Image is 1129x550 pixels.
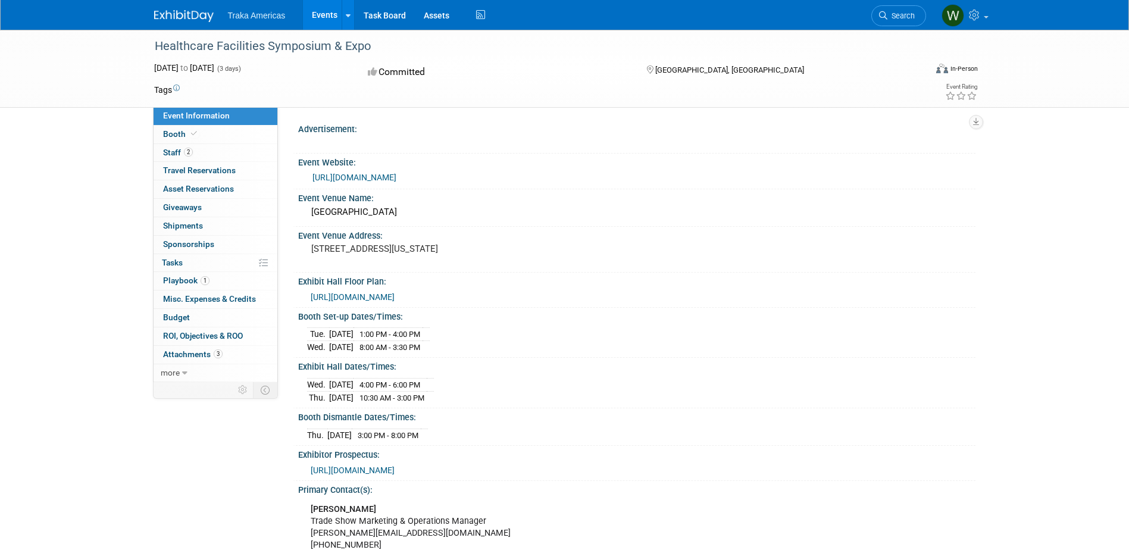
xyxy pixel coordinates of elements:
span: more [161,368,180,377]
a: Budget [154,309,277,327]
pre: [STREET_ADDRESS][US_STATE] [311,243,567,254]
a: Booth [154,126,277,143]
a: Sponsorships [154,236,277,254]
a: Travel Reservations [154,162,277,180]
div: Exhibitor Prospectus: [298,446,975,461]
div: Committed [364,62,627,83]
span: Staff [163,148,193,157]
td: [DATE] [329,340,354,353]
div: Event Format [856,62,978,80]
div: [GEOGRAPHIC_DATA] [307,203,967,221]
td: Thu. [307,391,329,404]
td: [DATE] [329,378,354,391]
a: Staff2 [154,144,277,162]
div: Exhibit Hall Floor Plan: [298,273,975,287]
img: Format-Inperson.png [936,64,948,73]
span: ROI, Objectives & ROO [163,331,243,340]
td: Tags [154,84,180,96]
td: Wed. [307,378,329,391]
span: 1:00 PM - 4:00 PM [359,330,420,339]
div: In-Person [950,64,978,73]
b: [PERSON_NAME] [311,504,376,514]
span: [DATE] [DATE] [154,63,214,73]
span: Booth [163,129,199,139]
span: 4:00 PM - 6:00 PM [359,380,420,389]
td: Wed. [307,340,329,353]
div: Event Venue Name: [298,189,975,204]
a: [URL][DOMAIN_NAME] [312,173,396,182]
div: Healthcare Facilities Symposium & Expo [151,36,908,57]
span: 10:30 AM - 3:00 PM [359,393,424,402]
span: 1 [201,276,209,285]
span: Attachments [163,349,223,359]
td: Personalize Event Tab Strip [233,382,254,398]
td: Toggle Event Tabs [253,382,277,398]
a: more [154,364,277,382]
img: William Knowles [942,4,964,27]
a: Misc. Expenses & Credits [154,290,277,308]
div: Advertisement: [298,120,975,135]
span: Asset Reservations [163,184,234,193]
i: Booth reservation complete [191,130,197,137]
span: (3 days) [216,65,241,73]
span: Giveaways [163,202,202,212]
a: Search [871,5,926,26]
div: Event Venue Address: [298,227,975,242]
span: Budget [163,312,190,322]
span: Sponsorships [163,239,214,249]
span: Tasks [162,258,183,267]
span: 3 [214,349,223,358]
a: Tasks [154,254,277,272]
span: 3:00 PM - 8:00 PM [358,431,418,440]
a: Playbook1 [154,272,277,290]
div: Event Rating [945,84,977,90]
span: to [179,63,190,73]
span: Search [887,11,915,20]
a: Giveaways [154,199,277,217]
a: Shipments [154,217,277,235]
img: ExhibitDay [154,10,214,22]
span: Misc. Expenses & Credits [163,294,256,304]
div: Primary Contact(s): [298,481,975,496]
a: ROI, Objectives & ROO [154,327,277,345]
a: Attachments3 [154,346,277,364]
a: Asset Reservations [154,180,277,198]
td: [DATE] [329,391,354,404]
td: [DATE] [327,429,352,441]
span: Playbook [163,276,209,285]
td: Tue. [307,328,329,341]
span: Event Information [163,111,230,120]
span: 8:00 AM - 3:30 PM [359,343,420,352]
div: Event Website: [298,154,975,168]
span: Shipments [163,221,203,230]
div: Booth Dismantle Dates/Times: [298,408,975,423]
span: Traka Americas [228,11,286,20]
div: Booth Set-up Dates/Times: [298,308,975,323]
td: Thu. [307,429,327,441]
td: [DATE] [329,328,354,341]
div: Exhibit Hall Dates/Times: [298,358,975,373]
a: [URL][DOMAIN_NAME] [311,465,395,475]
span: 2 [184,148,193,157]
a: Event Information [154,107,277,125]
span: [GEOGRAPHIC_DATA], [GEOGRAPHIC_DATA] [655,65,804,74]
span: Travel Reservations [163,165,236,175]
a: [URL][DOMAIN_NAME] [311,292,395,302]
